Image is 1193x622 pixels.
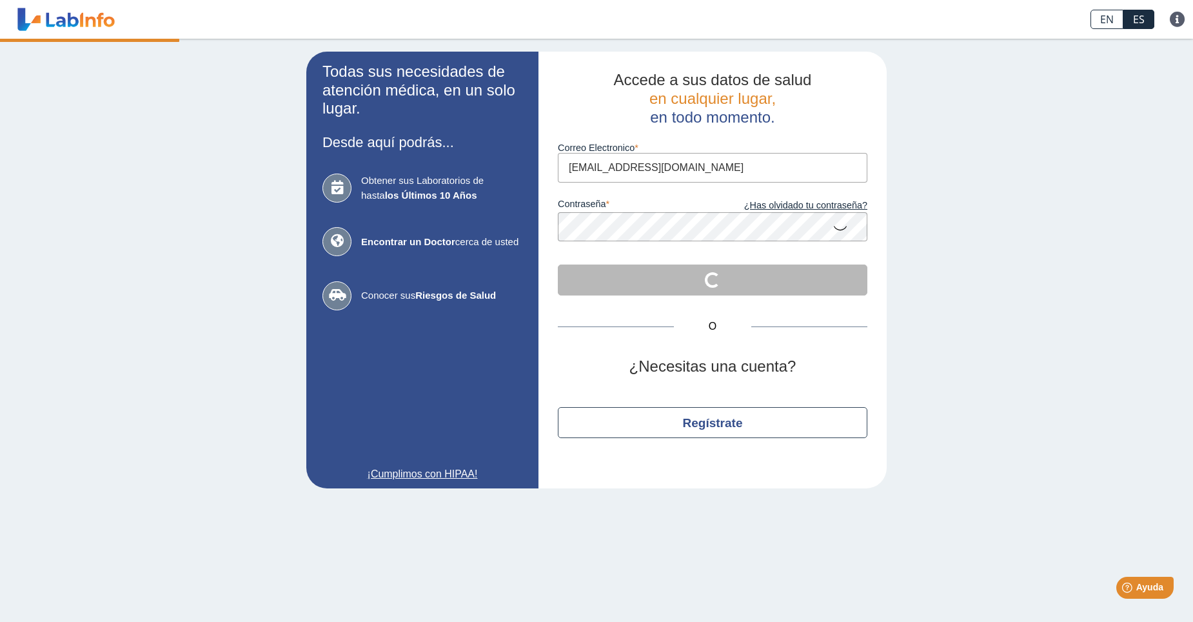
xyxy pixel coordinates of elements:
[361,235,522,250] span: cerca de usted
[614,71,812,88] span: Accede a sus datos de salud
[361,288,522,303] span: Conocer sus
[361,174,522,203] span: Obtener sus Laboratorios de hasta
[361,236,455,247] b: Encontrar un Doctor
[1090,10,1123,29] a: EN
[322,63,522,118] h2: Todas sus necesidades de atención médica, en un solo lugar.
[649,90,776,107] span: en cualquier lugar,
[1078,572,1179,608] iframe: Help widget launcher
[558,143,867,153] label: Correo Electronico
[558,357,867,376] h2: ¿Necesitas una cuenta?
[322,466,522,482] a: ¡Cumplimos con HIPAA!
[674,319,751,334] span: O
[415,290,496,301] b: Riesgos de Salud
[650,108,774,126] span: en todo momento.
[1123,10,1154,29] a: ES
[713,199,867,213] a: ¿Has olvidado tu contraseña?
[558,199,713,213] label: contraseña
[385,190,477,201] b: los Últimos 10 Años
[558,407,867,438] button: Regístrate
[322,134,522,150] h3: Desde aquí podrás...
